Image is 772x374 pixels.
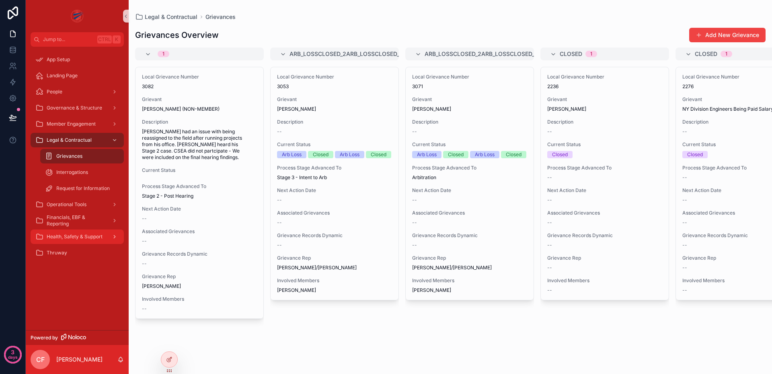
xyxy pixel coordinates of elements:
[547,128,552,135] span: --
[682,197,687,203] span: --
[547,242,552,248] span: --
[547,264,552,271] span: --
[313,151,329,158] div: Closed
[412,83,527,90] span: 3071
[340,151,359,158] div: Arb Loss
[135,13,197,21] a: Legal & Contractual
[113,36,120,43] span: K
[412,277,527,284] span: Involved Members
[277,83,392,90] span: 3053
[412,287,527,293] span: [PERSON_NAME]
[40,149,124,163] a: Grievances
[142,74,257,80] span: Local Grievance Number
[31,213,124,228] a: Financials, EBF & Reporting
[135,67,264,319] a: Local Grievance Number3082Grievant[PERSON_NAME] (NON-MEMBER)Description[PERSON_NAME] had an issue...
[412,242,417,248] span: --
[547,83,662,90] span: 2236
[11,348,14,356] p: 3
[142,206,257,212] span: Next Action Date
[412,106,527,112] span: [PERSON_NAME]
[26,47,129,271] div: scrollable content
[540,67,669,300] a: Local Grievance Number2236Grievant[PERSON_NAME]Description--Current StatusClosedProcess Stage Adv...
[682,174,687,181] span: --
[277,174,392,181] span: Stage 3 - Intent to Arb
[47,233,103,240] span: Health, Safety & Support
[142,83,257,90] span: 3082
[47,201,86,208] span: Operational Tools
[547,96,662,103] span: Grievant
[31,133,124,147] a: Legal & Contractual
[725,51,727,57] div: 1
[47,89,62,95] span: People
[425,50,538,58] span: ARB_LOSS CLOSED_2 ARB_LOSS CLOSED_2
[142,96,257,103] span: Grievant
[547,255,662,261] span: Grievance Rep
[205,13,236,21] a: Grievances
[475,151,495,158] div: Arb Loss
[547,277,662,284] span: Involved Members
[142,128,257,161] span: [PERSON_NAME] had an issue with being reassigned to the field after running projects from his off...
[142,193,257,199] span: Stage 2 - Post Hearing
[547,141,662,148] span: Current Status
[71,10,84,23] img: App logo
[135,29,219,41] h1: Grievances Overview
[689,28,766,42] button: Add New Grievance
[277,128,282,135] span: --
[40,181,124,196] a: Request for Information
[31,68,124,83] a: Landing Page
[162,51,164,57] div: 1
[547,187,662,194] span: Next Action Date
[142,119,257,125] span: Description
[142,228,257,235] span: Associated Grievances
[142,273,257,280] span: Grievance Rep
[277,277,392,284] span: Involved Members
[43,36,94,43] span: Jump to...
[412,128,417,135] span: --
[412,187,527,194] span: Next Action Date
[97,35,112,43] span: Ctrl
[277,165,392,171] span: Process Stage Advanced To
[448,151,464,158] div: Closed
[412,96,527,103] span: Grievant
[31,101,124,115] a: Governance & Structure
[277,264,392,271] span: [PERSON_NAME]/[PERSON_NAME]
[277,232,392,239] span: Grievance Records Dynamic
[412,197,417,203] span: --
[412,174,527,181] span: Arbitration
[682,264,687,271] span: --
[687,151,703,158] div: Closed
[31,246,124,260] a: Thruway
[371,151,386,158] div: Closed
[412,232,527,239] span: Grievance Records Dynamic
[142,215,147,222] span: --
[277,287,392,293] span: [PERSON_NAME]
[31,229,124,244] a: Health, Safety & Support
[277,210,392,216] span: Associated Grievances
[547,165,662,171] span: Process Stage Advanced To
[142,238,147,244] span: --
[682,128,687,135] span: --
[289,50,403,58] span: ARB_LOSS CLOSED_2 ARB_LOSS CLOSED_2
[8,351,18,363] p: days
[412,74,527,80] span: Local Grievance Number
[142,296,257,302] span: Involved Members
[31,52,124,67] a: App Setup
[277,106,392,112] span: [PERSON_NAME]
[277,255,392,261] span: Grievance Rep
[277,119,392,125] span: Description
[682,219,687,226] span: --
[270,67,399,300] a: Local Grievance Number3053Grievant[PERSON_NAME]Description--Current StatusArb LossClosedArb LossC...
[547,219,552,226] span: --
[31,197,124,212] a: Operational Tools
[31,335,58,341] span: Powered by
[547,232,662,239] span: Grievance Records Dynamic
[682,242,687,248] span: --
[47,250,67,256] span: Thruway
[277,187,392,194] span: Next Action Date
[282,151,302,158] div: Arb Loss
[26,330,129,345] a: Powered by
[405,67,534,300] a: Local Grievance Number3071Grievant[PERSON_NAME]Description--Current StatusArb LossClosedArb LossC...
[547,119,662,125] span: Description
[36,355,45,364] span: CF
